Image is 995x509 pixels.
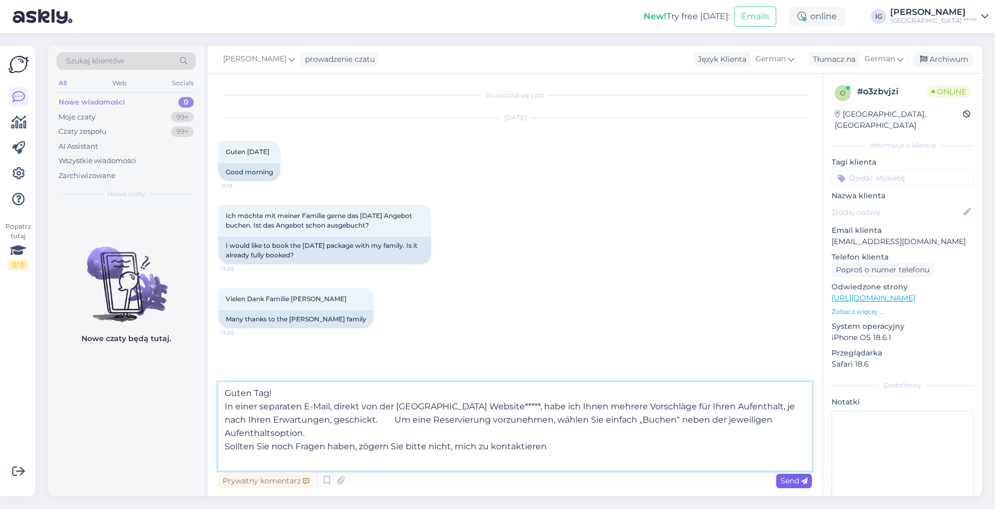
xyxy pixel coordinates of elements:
span: 11:20 [221,265,261,273]
p: Telefon klienta [832,252,974,263]
div: Czaty zespołu [59,126,106,137]
p: Zobacz więcej ... [832,307,974,317]
div: 99+ [171,112,194,123]
div: prowadzenie czatu [301,54,375,65]
div: Many thanks to the [PERSON_NAME] family [218,310,374,328]
p: System operacyjny [832,321,974,332]
div: Socials [170,76,196,90]
div: Nowe wiadomości [59,97,125,108]
span: Nowe czaty [108,189,145,199]
div: Zarchiwizowane [59,171,116,181]
div: Wszystkie wiadomości [59,156,136,166]
p: Notatki [832,397,974,408]
div: [GEOGRAPHIC_DATA], [GEOGRAPHIC_DATA] [835,109,963,131]
p: Nowe czaty będą tutaj. [81,333,171,344]
img: Askly Logo [9,54,29,75]
div: AI Assistant [59,141,98,152]
span: Ich möchte mit meiner Familie gerne das [DATE] Angebot buchen. Ist das Angebot schon ausgebucht? [226,212,414,229]
span: Send [780,476,808,486]
img: No chats [48,228,204,324]
p: [EMAIL_ADDRESS][DOMAIN_NAME] [832,236,974,247]
div: Popatrz tutaj [9,222,28,270]
span: German [865,53,895,65]
div: Archiwum [914,52,973,67]
div: Tłumacz na [809,54,856,65]
span: German [755,53,786,65]
div: Web [110,76,129,90]
div: Poproś o numer telefonu [832,263,934,277]
p: Nazwa klienta [832,190,974,201]
button: Emails [734,6,776,27]
p: Odwiedzone strony [832,281,974,293]
p: Tagi klienta [832,157,974,168]
span: Vielen Dank Familie [PERSON_NAME] [226,295,347,303]
div: Try free [DATE]: [644,10,730,23]
div: 99+ [171,126,194,137]
span: Guten [DATE] [226,148,269,156]
div: Język Klienta [694,54,746,65]
a: [URL][DOMAIN_NAME] [832,293,915,303]
div: Prywatny komentarz [218,474,314,488]
div: # o3zbvjzi [857,85,927,98]
div: Informacje o kliencie [832,141,974,150]
span: 11:20 [221,329,261,337]
input: Dodaj nazwę [832,206,961,218]
span: [PERSON_NAME] [223,53,286,65]
div: I would like to book the [DATE] package with my family. Is it already fully booked? [218,237,431,264]
div: 2 / 3 [9,260,28,270]
p: iPhone OS 18.6.1 [832,332,974,343]
span: Online [927,86,971,98]
div: Dodatkowy [832,381,974,390]
div: IG [871,9,886,24]
div: All [56,76,69,90]
div: online [789,7,845,26]
span: Szukaj klientów [66,55,124,67]
p: Przeglądarka [832,348,974,359]
textarea: Guten Tag! In einer separaten E-Mail, direkt von der [GEOGRAPHIC_DATA] Website*****, habe ich Ihn... [218,382,812,471]
div: Good morning [218,163,281,181]
p: Safari 18.6 [832,359,974,370]
div: [DATE] [218,113,812,123]
a: [PERSON_NAME][GEOGRAPHIC_DATA] ***** [890,8,989,25]
span: 11:18 [221,182,261,190]
input: Dodać etykietę [832,170,974,186]
b: New! [644,11,667,21]
span: o [840,89,845,97]
div: Moje czaty [59,112,95,123]
div: Rozpoczął się czat [218,91,812,100]
div: [PERSON_NAME] [890,8,977,17]
p: Email klienta [832,225,974,236]
div: 0 [178,97,194,108]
